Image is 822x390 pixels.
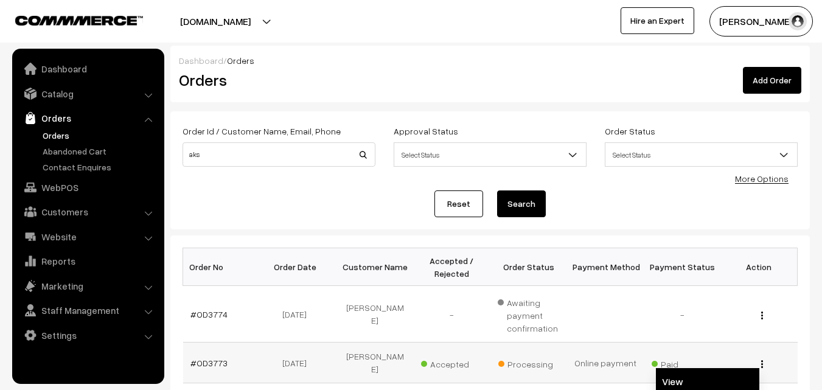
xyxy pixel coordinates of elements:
[40,129,160,142] a: Orders
[15,275,160,297] a: Marketing
[336,286,413,343] td: [PERSON_NAME]
[190,358,228,368] a: #OD3773
[40,145,160,158] a: Abandoned Cart
[605,125,655,138] label: Order Status
[605,144,797,165] span: Select Status
[789,12,807,30] img: user
[336,343,413,383] td: [PERSON_NAME]
[652,355,712,371] span: Paid
[761,360,763,368] img: Menu
[15,12,122,27] a: COMMMERCE
[413,286,490,343] td: -
[743,67,801,94] a: Add Order
[421,355,482,371] span: Accepted
[138,6,293,37] button: [DOMAIN_NAME]
[15,201,160,223] a: Customers
[179,54,801,67] div: /
[260,248,336,286] th: Order Date
[567,343,644,383] td: Online payment
[490,248,567,286] th: Order Status
[15,16,143,25] img: COMMMERCE
[183,125,341,138] label: Order Id / Customer Name, Email, Phone
[190,309,228,319] a: #OD3774
[644,248,720,286] th: Payment Status
[15,226,160,248] a: Website
[15,107,160,129] a: Orders
[498,355,559,371] span: Processing
[497,190,546,217] button: Search
[183,142,375,167] input: Order Id / Customer Name / Customer Email / Customer Phone
[260,343,336,383] td: [DATE]
[720,248,797,286] th: Action
[413,248,490,286] th: Accepted / Rejected
[394,144,586,165] span: Select Status
[15,324,160,346] a: Settings
[179,55,223,66] a: Dashboard
[15,58,160,80] a: Dashboard
[40,161,160,173] a: Contact Enquires
[644,286,720,343] td: -
[709,6,813,37] button: [PERSON_NAME]
[15,250,160,272] a: Reports
[761,312,763,319] img: Menu
[394,125,458,138] label: Approval Status
[227,55,254,66] span: Orders
[434,190,483,217] a: Reset
[621,7,694,34] a: Hire an Expert
[15,299,160,321] a: Staff Management
[183,248,260,286] th: Order No
[15,176,160,198] a: WebPOS
[336,248,413,286] th: Customer Name
[394,142,587,167] span: Select Status
[567,248,644,286] th: Payment Method
[260,286,336,343] td: [DATE]
[605,142,798,167] span: Select Status
[498,293,560,335] span: Awaiting payment confirmation
[735,173,789,184] a: More Options
[179,71,374,89] h2: Orders
[15,83,160,105] a: Catalog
